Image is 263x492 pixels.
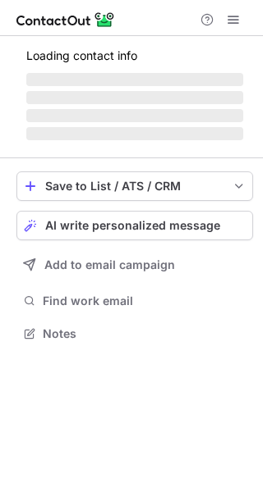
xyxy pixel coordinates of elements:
button: Notes [16,322,253,345]
span: Find work email [43,294,247,308]
span: ‌ [26,127,243,140]
span: AI write personalized message [45,219,220,232]
span: Add to email campaign [44,258,175,271]
button: AI write personalized message [16,211,253,240]
img: ContactOut v5.3.10 [16,10,115,30]
button: Find work email [16,289,253,312]
div: Save to List / ATS / CRM [45,180,224,193]
button: save-profile-one-click [16,171,253,201]
span: ‌ [26,109,243,122]
p: Loading contact info [26,49,243,62]
span: ‌ [26,91,243,104]
button: Add to email campaign [16,250,253,280]
span: Notes [43,326,247,341]
span: ‌ [26,73,243,86]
